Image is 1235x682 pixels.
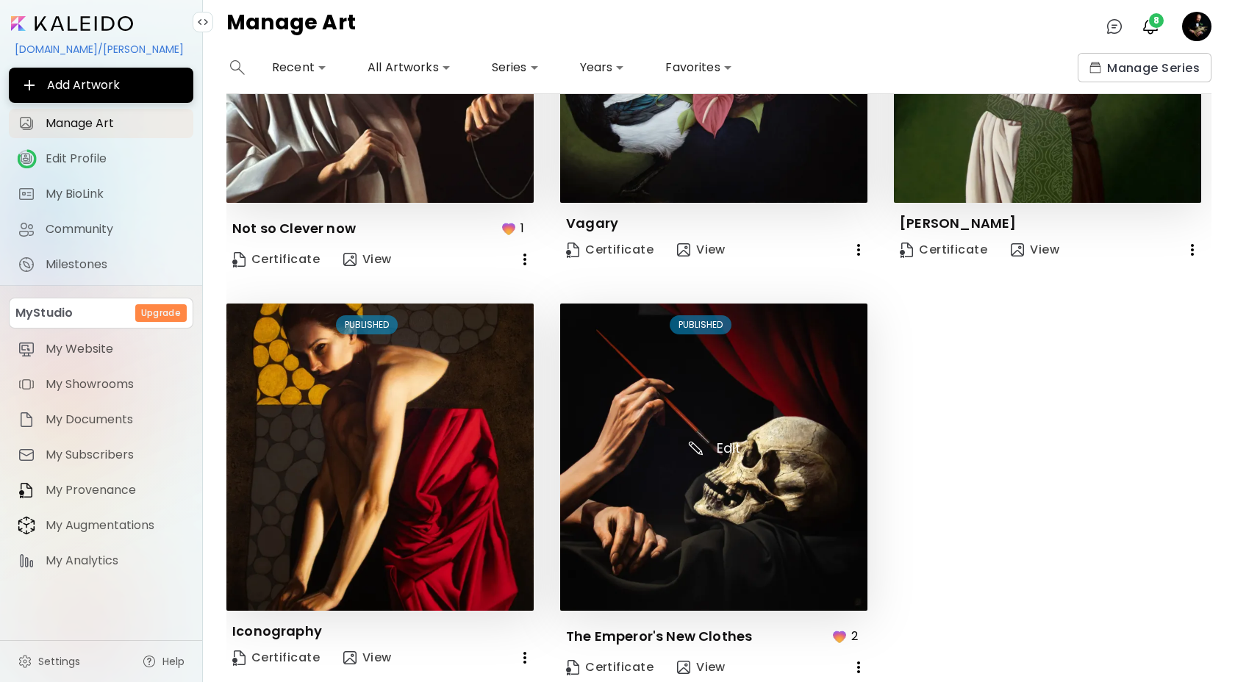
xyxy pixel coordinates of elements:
[18,516,35,535] img: item
[9,440,193,470] a: itemMy Subscribers
[162,654,185,669] span: Help
[18,340,35,358] img: item
[670,315,731,334] div: PUBLISHED
[9,511,193,540] a: itemMy Augmentations
[851,627,858,645] p: 2
[671,235,731,265] button: view-artView
[232,622,322,640] p: Iconography
[677,659,726,675] span: View
[18,552,35,570] img: item
[336,315,398,334] div: PUBLISHED
[1011,242,1059,258] span: View
[46,553,185,568] span: My Analytics
[486,56,545,79] div: Series
[230,60,245,75] img: search
[9,405,193,434] a: itemMy Documents
[232,220,356,237] p: Not so Clever now
[1089,60,1200,76] span: Manage Series
[226,53,248,82] button: search
[9,334,193,364] a: itemMy Website
[1011,243,1024,256] img: view-art
[9,215,193,244] a: Community iconCommunity
[1005,235,1065,265] button: view-artView
[1078,53,1211,82] button: collectionsManage Series
[337,245,398,274] button: view-artView
[226,643,326,672] a: CertificateCertificate
[9,647,89,676] a: Settings
[18,481,35,499] img: item
[831,628,848,645] img: favorites
[18,115,35,132] img: Manage Art icon
[18,376,35,393] img: item
[827,622,867,650] button: favorites2
[343,651,357,664] img: view-art
[1138,14,1163,39] button: bellIcon8
[46,518,185,533] span: My Augmentations
[38,654,80,669] span: Settings
[226,245,326,274] a: CertificateCertificate
[232,251,320,268] span: Certificate
[560,304,867,611] img: thumbnail
[1149,13,1164,28] span: 8
[9,250,193,279] a: completeMilestones iconMilestones
[496,215,534,242] button: favorites1
[1142,18,1159,35] img: bellIcon
[46,151,185,166] span: Edit Profile
[18,654,32,669] img: settings
[46,222,185,237] span: Community
[566,215,618,232] p: Vagary
[232,650,246,666] img: Certificate
[500,220,518,237] img: favorites
[343,251,392,268] span: View
[343,253,357,266] img: view-art
[46,257,185,272] span: Milestones
[9,546,193,575] a: itemMy Analytics
[9,370,193,399] a: itemMy Showrooms
[46,377,185,392] span: My Showrooms
[671,653,731,682] button: view-artView
[18,185,35,203] img: My BioLink icon
[46,448,185,462] span: My Subscribers
[677,661,690,674] img: view-art
[46,116,185,131] span: Manage Art
[9,68,193,103] button: Add Artwork
[566,243,579,258] img: Certificate
[197,16,209,28] img: collapse
[566,242,654,258] span: Certificate
[900,215,1016,232] p: [PERSON_NAME]
[677,243,690,256] img: view-art
[900,243,913,258] img: Certificate
[560,235,659,265] a: CertificateCertificate
[142,654,157,669] img: help
[337,643,398,672] button: view-artView
[560,653,659,682] a: CertificateCertificate
[520,219,524,237] p: 1
[343,650,392,666] span: View
[141,306,181,320] h6: Upgrade
[900,242,987,258] span: Certificate
[18,446,35,464] img: item
[1089,62,1101,73] img: collections
[566,659,654,675] span: Certificate
[133,647,193,676] a: Help
[46,342,185,356] span: My Website
[18,411,35,428] img: item
[21,76,182,94] span: Add Artwork
[46,483,185,498] span: My Provenance
[894,235,993,265] a: CertificateCertificate
[9,144,193,173] a: iconcompleteEdit Profile
[46,187,185,201] span: My BioLink
[1106,18,1123,35] img: chatIcon
[9,475,193,505] a: itemMy Provenance
[18,220,35,238] img: Community icon
[574,56,631,79] div: Years
[232,650,320,666] span: Certificate
[15,304,73,322] p: MyStudio
[18,256,35,273] img: Milestones icon
[46,412,185,427] span: My Documents
[677,242,726,258] span: View
[9,179,193,209] a: completeMy BioLink iconMy BioLink
[9,109,193,138] a: Manage Art iconManage Art
[232,252,246,268] img: Certificate
[659,56,737,79] div: Favorites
